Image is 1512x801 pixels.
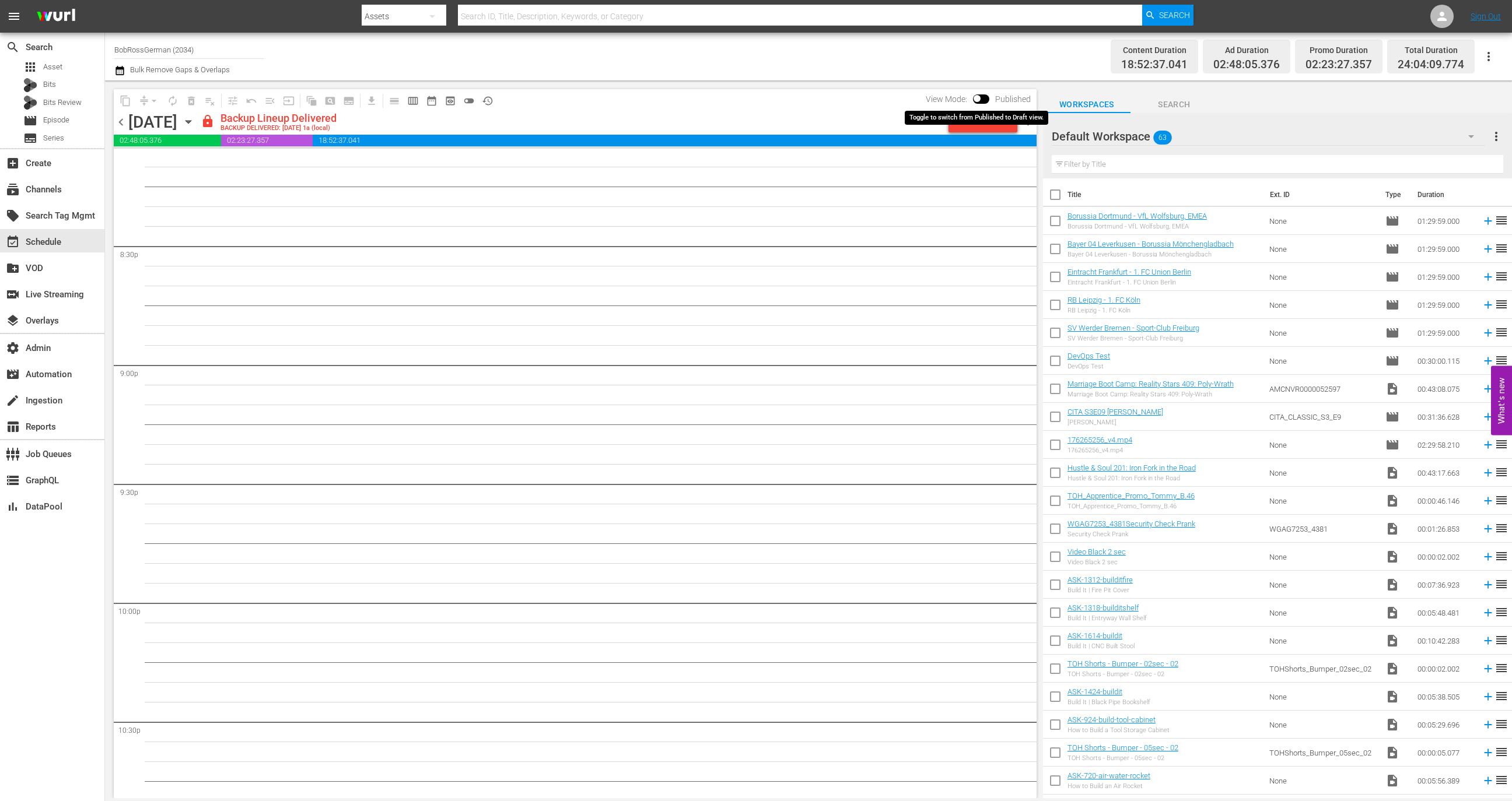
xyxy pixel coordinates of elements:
svg: Add to Schedule [1482,298,1494,311]
span: Revert to Primary Episode [242,92,261,110]
span: Episode [1385,242,1399,256]
a: DevOps Test [1067,352,1110,360]
div: Build It | Entryway Wall Shelf [1067,614,1147,622]
div: [PERSON_NAME] [1067,419,1163,426]
span: Create Series Block [339,92,358,110]
td: 00:43:08.075 [1413,375,1477,403]
span: Copy Lineup [116,92,135,110]
span: reorder [1494,633,1508,647]
div: Ad Duration [1213,42,1280,58]
span: 02:23:27.357 [221,135,313,146]
span: chevron_right [1022,115,1037,129]
span: Automation [6,367,20,381]
span: reorder [1494,325,1508,339]
td: None [1265,347,1381,375]
td: 01:29:59.000 [1413,319,1477,347]
span: 18:52:37.041 [1121,58,1188,72]
th: Duration [1410,178,1480,211]
span: Video [1385,550,1399,564]
td: None [1265,459,1381,487]
span: Video [1385,718,1399,732]
td: None [1265,683,1381,711]
td: CITA_CLASSIC_S3_E9 [1265,403,1381,431]
a: Video Black 2 sec [1067,547,1126,556]
span: Bulk Remove Gaps & Overlaps [128,65,230,74]
svg: Add to Schedule [1482,494,1494,507]
span: reorder [1494,213,1508,227]
div: DevOps Test [1067,363,1110,370]
span: Reports [6,420,20,434]
span: reorder [1494,297,1508,311]
div: Security Check Prank [1067,531,1195,538]
svg: Add to Schedule [1482,354,1494,367]
td: 00:31:36.628 [1413,403,1477,431]
span: Ingestion [6,394,20,407]
div: Content Duration [1121,42,1188,58]
span: Video [1385,662,1399,676]
span: Search Tag Mgmt [6,209,20,223]
td: 01:29:59.000 [1413,291,1477,319]
span: Admin [6,341,20,355]
span: DataPool [6,500,20,514]
svg: Add to Schedule [1482,606,1494,619]
span: Video [1385,466,1399,480]
span: Channels [6,182,20,196]
span: Search [1130,97,1218,112]
span: reorder [1494,661,1508,675]
span: Video [1385,774,1399,788]
a: SV Werder Bremen - Sport-Club Freiburg [1067,324,1199,332]
a: ASK-1318-builditshelf [1067,603,1139,612]
td: None [1265,571,1381,599]
span: menu [7,9,21,23]
svg: Add to Schedule [1482,634,1494,647]
td: None [1265,319,1381,347]
a: Eintracht Frankfurt - 1. FC Union Berlin [1067,268,1191,276]
span: Episode [1385,410,1399,424]
svg: Add to Schedule [1482,522,1494,535]
svg: Add to Schedule [1482,578,1494,591]
span: Month Calendar View [422,92,441,110]
td: None [1265,767,1381,795]
div: TOH_Apprentice_Promo_Tommy_B.46 [1067,503,1195,510]
a: Bayer 04 Leverkusen - Borussia Mönchengladbach [1067,240,1234,248]
span: Refresh All Search Blocks [298,89,321,112]
span: Select an event to delete [182,92,201,110]
div: Hustle & Soul 201: Iron Fork in the Road [1067,475,1196,482]
span: Episode [1385,298,1399,312]
td: 00:07:36.923 [1413,571,1477,599]
svg: Add to Schedule [1482,718,1494,731]
span: Episode [1385,326,1399,340]
a: WGAG7253_4381Security Check Prank [1067,519,1195,528]
span: Job Queues [6,447,20,461]
td: None [1265,291,1381,319]
span: Customize Events [219,89,242,112]
a: ASK-720-air-water-rocket [1067,771,1150,780]
span: toggle_off [463,95,475,107]
td: 00:00:02.002 [1413,543,1477,571]
span: Asset [43,61,62,73]
td: 00:00:05.077 [1413,739,1477,767]
a: RB Leipzig - 1. FC Köln [1067,296,1140,304]
div: TOH Shorts - Bumper - 05sec - 02 [1067,754,1178,762]
td: 00:05:48.481 [1413,599,1477,627]
span: Video [1385,746,1399,760]
span: Update Metadata from Key Asset [279,92,298,110]
span: GraphQL [6,473,20,487]
span: lock [201,114,215,128]
svg: Add to Schedule [1482,466,1494,479]
td: None [1265,431,1381,459]
span: Remove Gaps & Overlaps [135,92,163,110]
td: 00:10:42.283 [1413,627,1477,655]
svg: Add to Schedule [1482,243,1494,255]
td: 00:00:46.146 [1413,487,1477,515]
div: Bayer 04 Leverkusen - Borussia Mönchengladbach [1067,251,1234,258]
span: Video [1385,522,1399,536]
span: 18:52:37.041 [313,135,1037,146]
span: Episode [1385,214,1399,228]
div: Total Duration [1398,42,1464,58]
td: 00:05:38.505 [1413,683,1477,711]
span: Fill episodes with ad slates [261,92,279,110]
th: Ext. ID [1263,178,1378,211]
span: Episode [1385,438,1399,452]
div: Unlock and Edit [954,111,1012,132]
